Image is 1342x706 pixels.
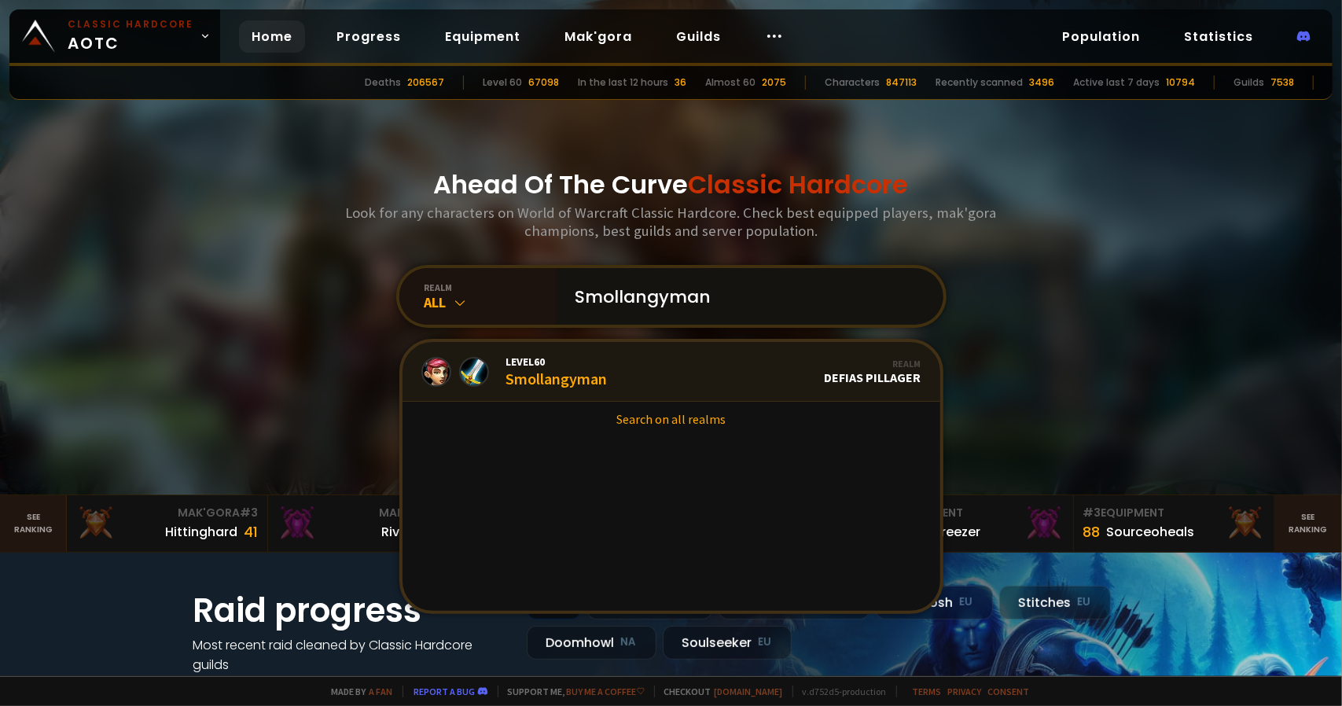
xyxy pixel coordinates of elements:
[425,281,557,293] div: realm
[621,634,637,650] small: NA
[906,522,981,542] div: Notafreezer
[527,626,656,660] div: Doomhowl
[506,355,608,369] span: Level 60
[365,75,401,90] div: Deaths
[960,594,973,610] small: EU
[578,75,668,90] div: In the last 12 hours
[759,634,772,650] small: EU
[370,686,393,697] a: a fan
[1166,75,1195,90] div: 10794
[425,293,557,311] div: All
[552,20,645,53] a: Mak'gora
[1074,495,1275,552] a: #3Equipment88Sourceoheals
[913,686,942,697] a: Terms
[244,521,258,542] div: 41
[1234,75,1264,90] div: Guilds
[825,358,921,385] div: Defias Pillager
[566,268,925,325] input: Search a character...
[825,358,921,370] div: Realm
[886,75,917,90] div: 847113
[715,686,783,697] a: [DOMAIN_NAME]
[948,686,982,697] a: Privacy
[882,505,1064,521] div: Equipment
[239,20,305,53] a: Home
[762,75,786,90] div: 2075
[825,75,880,90] div: Characters
[432,20,533,53] a: Equipment
[67,495,268,552] a: Mak'Gora#3Hittinghard41
[936,75,1023,90] div: Recently scanned
[322,686,393,697] span: Made by
[675,75,686,90] div: 36
[1029,75,1054,90] div: 3496
[1050,20,1153,53] a: Population
[324,20,414,53] a: Progress
[1275,495,1342,552] a: Seeranking
[1171,20,1266,53] a: Statistics
[340,204,1003,240] h3: Look for any characters on World of Warcraft Classic Hardcore. Check best equipped players, mak'g...
[988,686,1030,697] a: Consent
[403,342,940,402] a: Level60SmollangymanRealmDefias Pillager
[483,75,522,90] div: Level 60
[278,505,459,521] div: Mak'Gora
[689,167,909,202] span: Classic Hardcore
[434,166,909,204] h1: Ahead Of The Curve
[1078,594,1091,610] small: EU
[664,20,734,53] a: Guilds
[792,686,887,697] span: v. d752d5 - production
[193,675,296,693] a: See all progress
[705,75,756,90] div: Almost 60
[407,75,444,90] div: 206567
[68,17,193,31] small: Classic Hardcore
[498,686,645,697] span: Support me,
[193,635,508,675] h4: Most recent raid cleaned by Classic Hardcore guilds
[381,522,431,542] div: Rivench
[663,626,792,660] div: Soulseeker
[999,586,1111,620] div: Stitches
[240,505,258,520] span: # 3
[1083,505,1265,521] div: Equipment
[403,402,940,436] a: Search on all realms
[1270,75,1294,90] div: 7538
[567,686,645,697] a: Buy me a coffee
[654,686,783,697] span: Checkout
[76,505,258,521] div: Mak'Gora
[9,9,220,63] a: Classic HardcoreAOTC
[1073,75,1160,90] div: Active last 7 days
[528,75,559,90] div: 67098
[1083,505,1101,520] span: # 3
[1107,522,1195,542] div: Sourceoheals
[165,522,237,542] div: Hittinghard
[193,586,508,635] h1: Raid progress
[414,686,476,697] a: Report a bug
[506,355,608,388] div: Smollangyman
[873,495,1074,552] a: #2Equipment88Notafreezer
[268,495,469,552] a: Mak'Gora#2Rivench100
[1083,521,1101,542] div: 88
[68,17,193,55] span: AOTC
